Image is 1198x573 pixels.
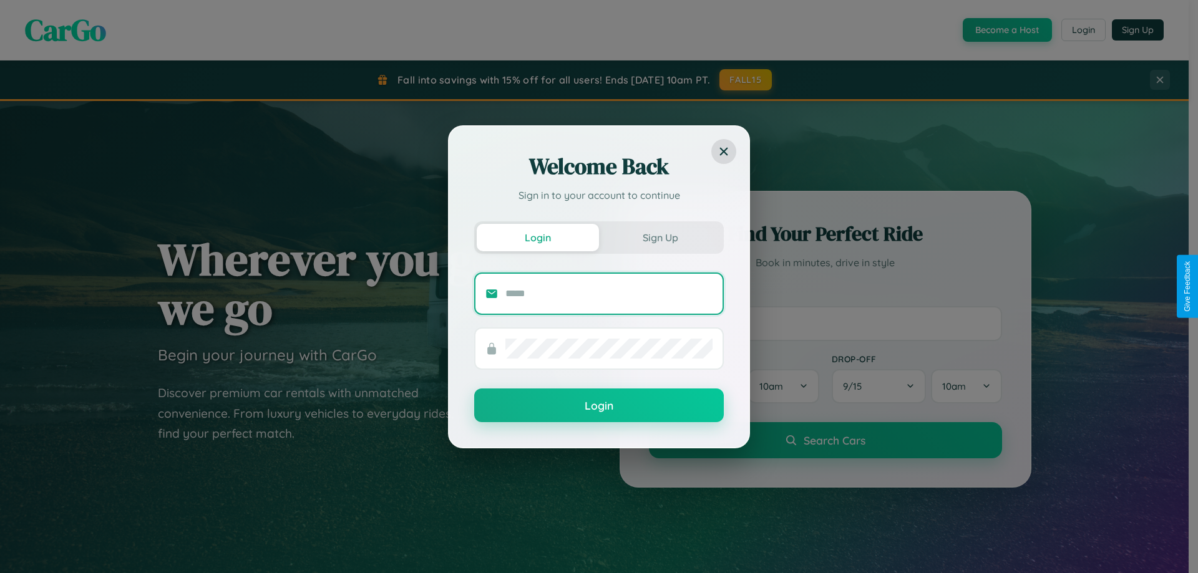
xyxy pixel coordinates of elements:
[474,388,724,422] button: Login
[474,152,724,181] h2: Welcome Back
[1183,261,1192,312] div: Give Feedback
[477,224,599,251] button: Login
[474,188,724,203] p: Sign in to your account to continue
[599,224,721,251] button: Sign Up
